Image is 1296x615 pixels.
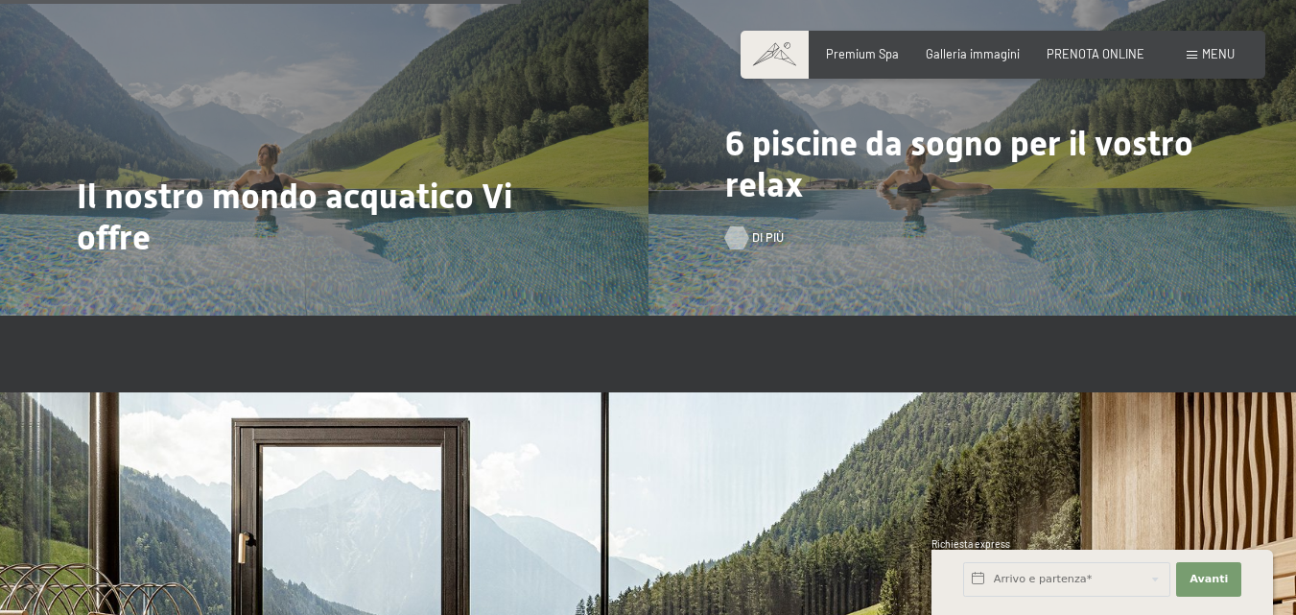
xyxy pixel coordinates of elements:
[826,46,899,61] a: Premium Spa
[1176,562,1241,597] button: Avanti
[77,177,512,258] span: Il nostro mondo acquatico Vi offre
[725,124,1193,205] span: 6 piscine da sogno per il vostro relax
[931,538,1010,550] span: Richiesta express
[752,229,784,247] span: Di più
[926,46,1020,61] a: Galleria immagini
[1047,46,1144,61] a: PRENOTA ONLINE
[1202,46,1235,61] span: Menu
[1190,572,1228,587] span: Avanti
